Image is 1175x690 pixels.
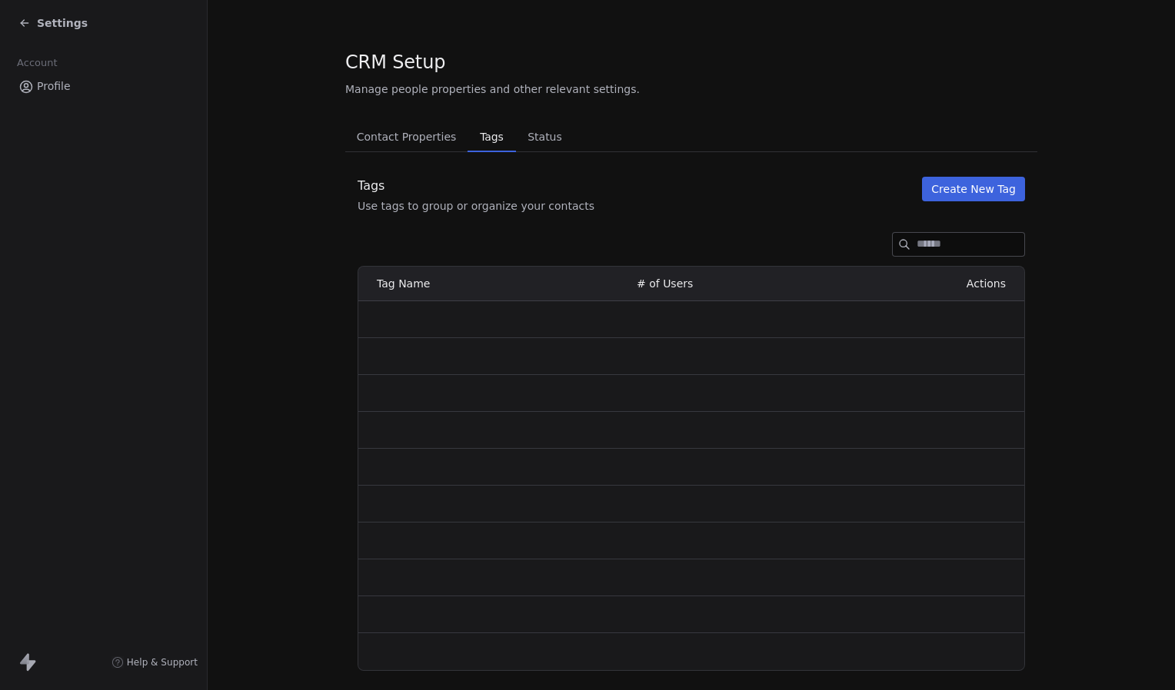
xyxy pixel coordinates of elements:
[12,74,195,99] a: Profile
[377,277,430,290] span: Tag Name
[18,15,88,31] a: Settings
[37,78,71,95] span: Profile
[37,15,88,31] span: Settings
[10,51,64,75] span: Account
[637,277,693,290] span: # of Users
[351,126,463,148] span: Contact Properties
[112,656,198,668] a: Help & Support
[474,126,509,148] span: Tags
[922,177,1025,201] button: Create New Tag
[967,276,1006,292] span: Actions
[358,177,594,195] div: Tags
[127,656,198,668] span: Help & Support
[521,126,568,148] span: Status
[345,51,445,74] span: CRM Setup
[358,198,594,214] div: Use tags to group or organize your contacts
[345,81,640,97] span: Manage people properties and other relevant settings.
